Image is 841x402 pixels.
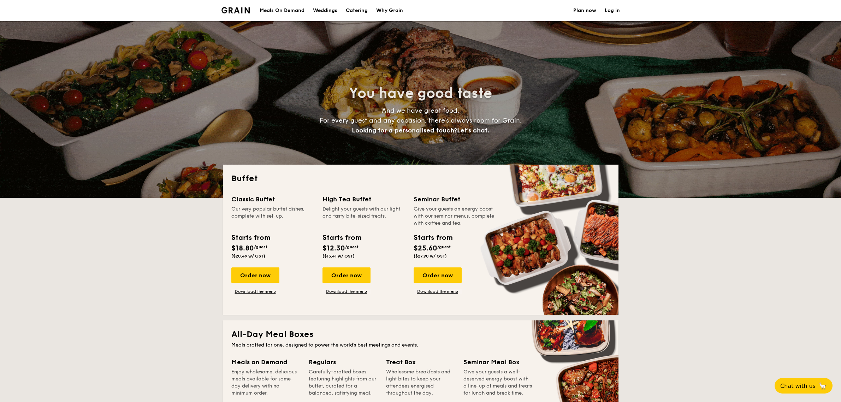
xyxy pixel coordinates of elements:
[414,194,496,204] div: Seminar Buffet
[231,289,279,294] a: Download the menu
[322,194,405,204] div: High Tea Buffet
[386,368,455,397] div: Wholesome breakfasts and light bites to keep your attendees energised throughout the day.
[322,254,355,259] span: ($13.41 w/ GST)
[231,342,610,349] div: Meals crafted for one, designed to power the world's best meetings and events.
[463,357,532,367] div: Seminar Meal Box
[352,126,457,134] span: Looking for a personalised touch?
[780,383,816,389] span: Chat with us
[231,254,265,259] span: ($20.49 w/ GST)
[322,267,371,283] div: Order now
[414,289,462,294] a: Download the menu
[231,194,314,204] div: Classic Buffet
[231,267,279,283] div: Order now
[309,357,378,367] div: Regulars
[345,244,359,249] span: /guest
[231,357,300,367] div: Meals on Demand
[221,7,250,13] img: Grain
[322,232,361,243] div: Starts from
[322,206,405,227] div: Delight your guests with our light and tasty bite-sized treats.
[349,85,492,102] span: You have good taste
[231,173,610,184] h2: Buffet
[414,244,437,253] span: $25.60
[221,7,250,13] a: Logotype
[414,232,452,243] div: Starts from
[254,244,267,249] span: /guest
[320,107,522,134] span: And we have great food. For every guest and any occasion, there’s always room for Grain.
[231,232,270,243] div: Starts from
[775,378,833,394] button: Chat with us🦙
[457,126,489,134] span: Let's chat.
[309,368,378,397] div: Carefully-crafted boxes featuring highlights from our buffet, curated for a balanced, satisfying ...
[386,357,455,367] div: Treat Box
[463,368,532,397] div: Give your guests a well-deserved energy boost with a line-up of meals and treats for lunch and br...
[231,329,610,340] h2: All-Day Meal Boxes
[231,368,300,397] div: Enjoy wholesome, delicious meals available for same-day delivery with no minimum order.
[414,254,447,259] span: ($27.90 w/ GST)
[818,382,827,390] span: 🦙
[231,206,314,227] div: Our very popular buffet dishes, complete with set-up.
[322,244,345,253] span: $12.30
[414,267,462,283] div: Order now
[437,244,451,249] span: /guest
[231,244,254,253] span: $18.80
[322,289,371,294] a: Download the menu
[414,206,496,227] div: Give your guests an energy boost with our seminar menus, complete with coffee and tea.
